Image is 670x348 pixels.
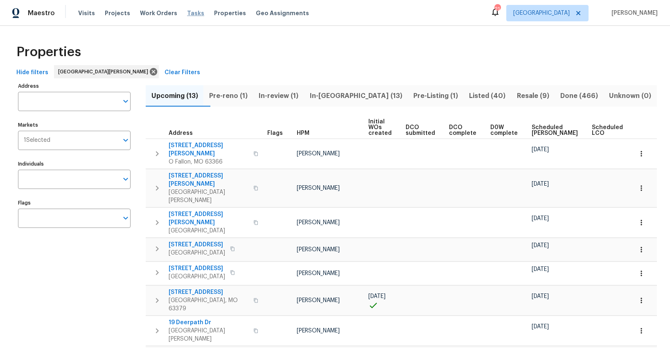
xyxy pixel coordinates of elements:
span: Resale (9) [516,90,550,102]
span: Upcoming (13) [151,90,199,102]
span: Scheduled LCO [592,125,623,136]
span: [DATE] [532,293,549,299]
span: Clear Filters [165,68,200,78]
div: [GEOGRAPHIC_DATA][PERSON_NAME] [54,65,159,78]
span: [GEOGRAPHIC_DATA] [169,273,225,281]
span: Maestro [28,9,55,17]
span: [GEOGRAPHIC_DATA] [513,9,570,17]
span: Unknown (0) [609,90,652,102]
button: Clear Filters [161,65,203,80]
span: Listed (40) [469,90,506,102]
span: [GEOGRAPHIC_DATA][PERSON_NAME] [58,68,151,76]
span: [STREET_ADDRESS] [169,241,225,249]
span: Properties [214,9,246,17]
label: Flags [18,200,131,205]
span: [PERSON_NAME] [297,247,340,252]
span: [PERSON_NAME] [608,9,658,17]
span: Done (466) [559,90,598,102]
span: Geo Assignments [256,9,309,17]
span: Tasks [187,10,204,16]
span: [DATE] [532,324,549,330]
span: [PERSON_NAME] [297,151,340,157]
label: Individuals [18,161,131,166]
span: Pre-Listing (1) [413,90,458,102]
span: [DATE] [532,147,549,152]
span: DCO complete [449,125,476,136]
span: [PERSON_NAME] [297,220,340,225]
span: HPM [297,130,309,136]
span: Pre-reno (1) [208,90,248,102]
span: [STREET_ADDRESS][PERSON_NAME] [169,141,248,158]
span: [DATE] [532,216,549,221]
span: Projects [105,9,130,17]
span: [GEOGRAPHIC_DATA][PERSON_NAME] [169,188,248,205]
span: [GEOGRAPHIC_DATA] [169,249,225,257]
span: O Fallon, MO 63366 [169,158,248,166]
div: 21 [494,5,500,13]
span: In-[GEOGRAPHIC_DATA] (13) [309,90,403,102]
span: [STREET_ADDRESS][PERSON_NAME] [169,210,248,227]
span: [DATE] [532,266,549,272]
span: [GEOGRAPHIC_DATA] [169,227,248,235]
label: Markets [18,123,131,127]
span: In-review (1) [258,90,299,102]
label: Address [18,84,131,89]
span: [DATE] [368,293,386,299]
button: Hide filters [13,65,52,80]
span: [PERSON_NAME] [297,271,340,276]
button: Open [120,212,131,224]
span: [PERSON_NAME] [297,185,340,191]
span: Flags [267,130,283,136]
span: 19 Deerpath Dr [169,318,248,327]
span: Initial WOs created [368,119,392,136]
span: Scheduled [PERSON_NAME] [532,125,578,136]
span: Work Orders [140,9,177,17]
span: [DATE] [532,243,549,248]
span: DCO submitted [406,125,435,136]
span: [STREET_ADDRESS] [169,288,248,296]
span: [GEOGRAPHIC_DATA], MO 63379 [169,296,248,313]
span: 1 Selected [24,137,50,144]
span: Hide filters [16,68,48,78]
span: [PERSON_NAME] [297,328,340,334]
span: [PERSON_NAME] [297,298,340,303]
button: Open [120,96,131,107]
span: [GEOGRAPHIC_DATA][PERSON_NAME] [169,327,248,343]
span: Address [169,130,193,136]
span: Visits [78,9,95,17]
span: [DATE] [532,181,549,187]
button: Open [120,173,131,185]
span: Properties [16,48,81,56]
span: [STREET_ADDRESS] [169,264,225,273]
span: D0W complete [490,125,518,136]
span: [STREET_ADDRESS][PERSON_NAME] [169,172,248,188]
button: Open [120,134,131,146]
